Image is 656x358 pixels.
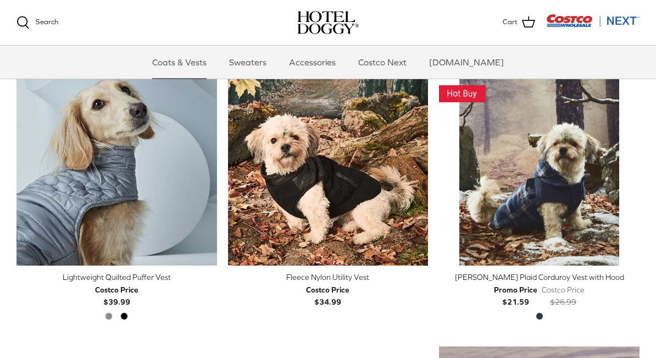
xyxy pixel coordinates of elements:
[546,21,640,29] a: Visit Costco Next
[36,18,58,26] span: Search
[306,284,349,306] b: $34.99
[95,284,138,306] b: $39.99
[219,46,276,79] a: Sweaters
[228,271,429,283] div: Fleece Nylon Utility Vest
[439,65,640,266] a: Melton Plaid Corduroy Vest with Hood
[95,284,138,296] div: Costco Price
[16,16,58,29] a: Search
[228,65,429,266] a: Fleece Nylon Utility Vest
[279,46,346,79] a: Accessories
[546,14,640,27] img: Costco Next
[142,46,216,79] a: Coats & Vests
[550,298,576,306] s: $26.99
[297,11,359,34] img: hoteldoggycom
[503,15,535,30] a: Cart
[439,271,640,308] a: [PERSON_NAME] Plaid Corduroy Vest with Hood Promo Price$21.59 Costco Price$26.99
[419,46,514,79] a: [DOMAIN_NAME]
[16,65,217,266] a: Lightweight Quilted Puffer Vest
[494,284,537,306] b: $21.59
[439,271,640,283] div: [PERSON_NAME] Plaid Corduroy Vest with Hood
[503,16,518,28] span: Cart
[16,271,217,283] div: Lightweight Quilted Puffer Vest
[306,284,349,296] div: Costco Price
[228,271,429,308] a: Fleece Nylon Utility Vest Costco Price$34.99
[348,46,416,79] a: Costco Next
[16,271,217,308] a: Lightweight Quilted Puffer Vest Costco Price$39.99
[494,284,537,296] div: Promo Price
[542,284,585,296] div: Costco Price
[297,11,359,34] a: hoteldoggy.com hoteldoggycom
[439,85,486,102] img: This Item Is A Hot Buy! Get it While the Deal is Good!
